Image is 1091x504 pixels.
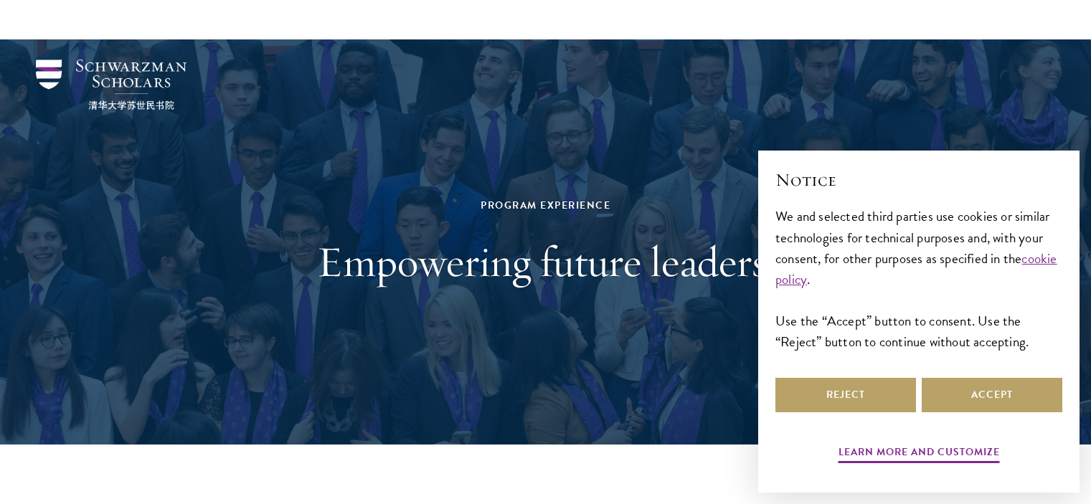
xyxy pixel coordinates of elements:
a: cookie policy [775,248,1057,290]
img: Schwarzman Scholars [36,60,186,110]
div: Program Experience [298,196,793,214]
button: Learn more and customize [839,443,1000,465]
h1: Empowering future leaders. [298,236,793,287]
button: Accept [922,378,1062,412]
h2: Notice [775,168,1062,192]
button: Reject [775,378,916,412]
div: We and selected third parties use cookies or similar technologies for technical purposes and, wit... [775,206,1062,351]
